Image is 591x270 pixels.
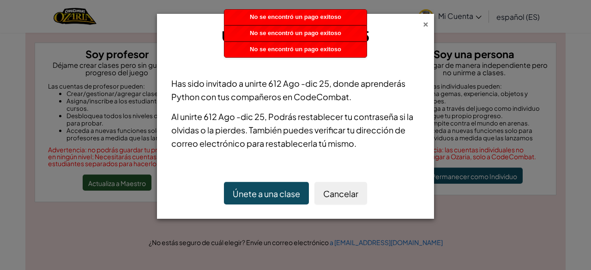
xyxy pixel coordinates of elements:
[204,111,265,122] font: 612 Ago -dic 25
[171,91,199,102] font: Python
[222,27,264,45] font: Unirse
[265,111,267,122] font: ,
[422,17,429,29] font: ×
[201,91,351,102] font: con tus compañeros en CodeCombat.
[268,78,329,89] font: 612 Ago -dic 25
[250,30,341,36] font: No se encontró un pago exitoso
[250,13,341,20] font: No se encontró un pago exitoso
[224,182,309,204] button: Únete a una clase
[171,78,267,89] font: Has sido invitado a unirte
[323,188,358,199] font: Cancelar
[171,111,202,122] font: Al unirte
[171,111,413,149] font: Podrás restablecer tu contraseña si la olvidas o la pierdes. También puedes verificar tu direcció...
[329,78,405,89] font: , donde aprenderás
[314,182,367,204] button: Cancelar
[233,188,300,199] font: Únete a una clase
[250,46,341,53] font: No se encontró un pago exitoso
